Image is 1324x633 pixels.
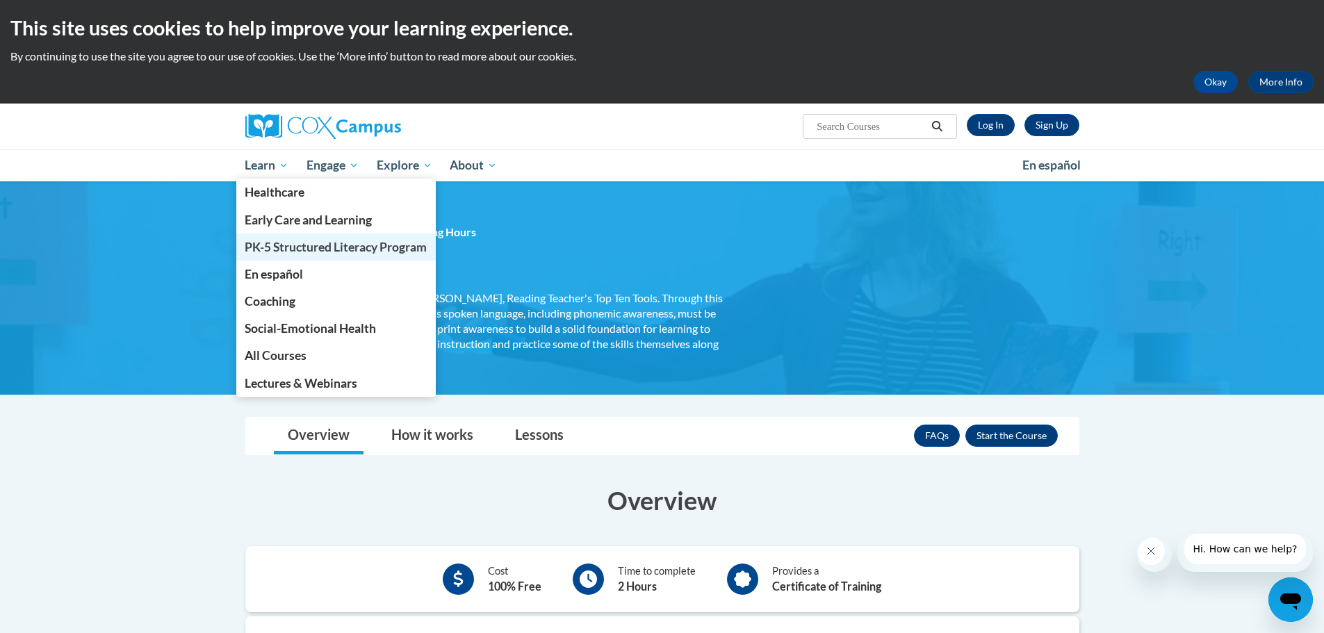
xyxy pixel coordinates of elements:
span: Healthcare [245,185,304,199]
p: By continuing to use the site you agree to our use of cookies. Use the ‘More info’ button to read... [10,49,1314,64]
b: 2 Hours [618,579,657,593]
h2: This site uses cookies to help improve your learning experience. [10,14,1314,42]
a: Overview [274,418,363,454]
a: Healthcare [236,179,436,206]
span: Early Care and Learning [245,213,372,227]
span: Engage [307,157,359,174]
a: Cox Campus [245,114,509,139]
a: Lessons [501,418,578,454]
a: More Info [1248,71,1314,93]
a: En español [236,261,436,288]
iframe: Message from company [1177,534,1313,572]
iframe: Button to launch messaging window [1268,577,1313,622]
div: Developed with expert contributor, [PERSON_NAME], Reading Teacher's Top Ten Tools. Through this c... [245,290,725,367]
a: FAQs [914,425,960,447]
span: Explore [377,157,432,174]
a: PK-5 Structured Literacy Program [236,233,436,261]
a: En español [1013,151,1090,180]
a: About [441,149,506,181]
h3: Overview [245,483,1079,518]
a: Coaching [236,288,436,315]
a: All Courses [236,342,436,369]
b: 100% Free [488,579,541,593]
a: Log In [967,114,1015,136]
a: Engage [297,149,368,181]
a: How it works [377,418,487,454]
span: About [450,157,497,174]
button: Search [926,118,947,135]
div: Main menu [224,149,1100,181]
a: Learn [236,149,298,181]
b: Certificate of Training [772,579,881,593]
span: PK-5 Structured Literacy Program [245,240,427,254]
span: Social-Emotional Health [245,321,376,336]
a: Register [1024,114,1079,136]
span: Coaching [245,294,295,309]
img: Cox Campus [245,114,401,139]
a: Lectures & Webinars [236,370,436,397]
a: Social-Emotional Health [236,315,436,342]
span: Lectures & Webinars [245,376,357,391]
div: Provides a [772,564,881,595]
span: Learn [245,157,288,174]
button: Okay [1193,71,1238,93]
button: Enroll [965,425,1058,447]
div: Time to complete [618,564,696,595]
span: En español [1022,158,1081,172]
a: Early Care and Learning [236,206,436,233]
div: Cost [488,564,541,595]
span: En español [245,267,303,281]
iframe: Close message [1137,537,1172,572]
input: Search Courses [815,118,926,135]
span: All Courses [245,348,307,363]
a: Explore [368,149,441,181]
